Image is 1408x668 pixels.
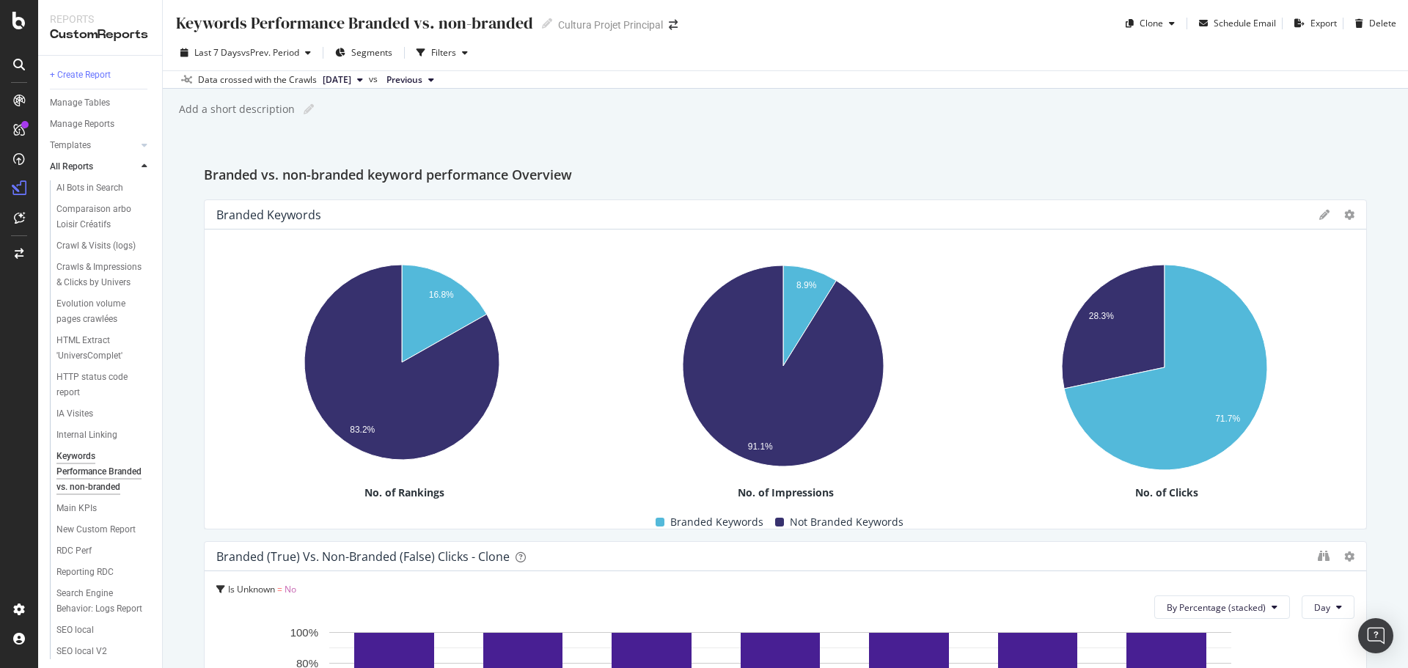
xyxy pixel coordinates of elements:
div: SEO local V2 [56,644,107,659]
div: HTML Extract 'UniversComplet' [56,333,142,364]
div: RDC Perf [56,543,92,559]
div: Open Intercom Messenger [1358,618,1393,653]
a: Main KPIs [56,501,152,516]
div: + Create Report [50,67,111,83]
text: 28.3% [1089,312,1114,322]
a: Search Engine Behavior: Logs Report [56,586,152,617]
span: No [285,583,296,595]
text: 100% [290,626,318,639]
div: Clone [1140,17,1163,29]
span: Is Unknown [228,583,275,595]
div: Branded KeywordsA chart.No. of RankingsA chart.No. of ImpressionsA chart.No. of ClicksBranded Key... [204,199,1367,529]
div: Keywords Performance Branded vs. non-branded [56,449,145,495]
a: AI Bots in Search [56,180,152,196]
button: By Percentage (stacked) [1154,595,1290,619]
div: IA Visites [56,406,93,422]
a: HTTP status code report [56,370,152,400]
a: New Custom Report [56,522,152,537]
div: Reporting RDC [56,565,114,580]
h2: Branded vs. non-branded keyword performance Overview [204,164,572,188]
button: Filters [411,41,474,65]
div: Keywords Performance Branded vs. non-branded [175,12,533,34]
div: AI Bots in Search [56,180,123,196]
span: Segments [351,46,392,59]
button: Delete [1349,12,1396,35]
a: Reporting RDC [56,565,152,580]
svg: A chart. [979,257,1351,485]
span: Not Branded Keywords [790,513,903,531]
text: 71.7% [1215,414,1240,424]
div: Branded Keywords [216,208,321,222]
a: Internal Linking [56,427,152,443]
a: Manage Tables [50,95,152,111]
div: Export [1310,17,1337,29]
button: Segments [329,41,398,65]
div: Reports [50,12,150,26]
div: Manage Tables [50,95,110,111]
div: HTTP status code report [56,370,139,400]
div: New Custom Report [56,522,136,537]
div: Crawls & Impressions & Clicks by Univers [56,260,144,290]
div: Manage Reports [50,117,114,132]
i: Edit report name [304,104,314,114]
div: Delete [1369,17,1396,29]
div: CustomReports [50,26,150,43]
div: Templates [50,138,91,153]
text: 91.1% [748,441,773,452]
button: Schedule Email [1193,12,1276,35]
div: Search Engine Behavior: Logs Report [56,586,143,617]
div: arrow-right-arrow-left [669,20,678,30]
span: 2025 Aug. 11th [323,73,351,87]
div: No. of Impressions [598,485,973,500]
span: By Percentage (stacked) [1167,601,1266,614]
div: Evolution volume pages crawlées [56,296,142,327]
div: No. of Rankings [216,485,592,500]
div: Filters [431,46,456,59]
a: SEO local [56,623,152,638]
span: Last 7 Days [194,46,241,59]
svg: A chart. [598,257,969,482]
button: Export [1288,12,1337,35]
div: Comparaison arbo Loisir Créatifs [56,202,142,232]
span: Day [1314,601,1330,614]
button: Clone [1120,12,1181,35]
svg: A chart. [216,257,588,474]
div: Add a short description [177,102,295,117]
span: vs [369,73,381,86]
a: HTML Extract 'UniversComplet' [56,333,152,364]
div: Main KPIs [56,501,97,516]
div: Internal Linking [56,427,117,443]
a: Manage Reports [50,117,152,132]
div: Schedule Email [1214,17,1276,29]
button: [DATE] [317,71,369,89]
a: SEO local V2 [56,644,152,659]
i: Edit report name [542,18,552,29]
span: Branded Keywords [670,513,763,531]
a: Crawls & Impressions & Clicks by Univers [56,260,152,290]
a: IA Visites [56,406,152,422]
a: Crawl & Visits (logs) [56,238,152,254]
div: No. of Clicks [979,485,1354,500]
text: 16.8% [429,290,454,300]
div: Crawl & Visits (logs) [56,238,136,254]
div: SEO local [56,623,94,638]
button: Previous [381,71,440,89]
div: All Reports [50,159,93,175]
div: Cultura Projet Principal [558,18,663,32]
a: Keywords Performance Branded vs. non-branded [56,449,152,495]
a: Comparaison arbo Loisir Créatifs [56,202,152,232]
a: + Create Report [50,67,152,83]
span: Previous [386,73,422,87]
text: 83.2% [350,425,375,436]
div: Data crossed with the Crawls [198,73,317,87]
span: = [277,583,282,595]
a: All Reports [50,159,137,175]
button: Last 7 DaysvsPrev. Period [175,41,317,65]
button: Day [1302,595,1354,619]
span: vs Prev. Period [241,46,299,59]
div: Branded (true) vs. Non-Branded (false) Clicks - Clone [216,549,510,564]
a: Templates [50,138,137,153]
div: binoculars [1318,550,1330,562]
